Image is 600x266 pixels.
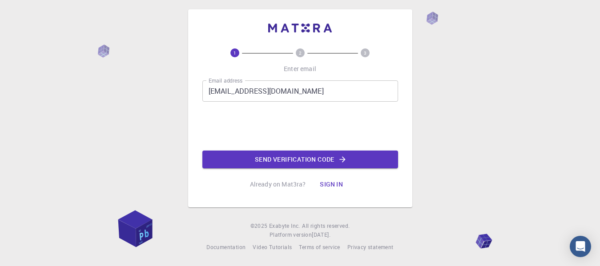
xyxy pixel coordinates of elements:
span: Platform version [270,230,312,239]
text: 2 [299,50,302,56]
a: Exabyte Inc. [269,222,300,230]
button: Send verification code [202,151,398,168]
span: All rights reserved. [302,222,350,230]
button: Sign in [313,175,350,193]
span: [DATE] . [312,231,330,238]
span: © 2025 [250,222,269,230]
a: Terms of service [299,243,340,252]
label: Email address [209,77,242,84]
a: Privacy statement [347,243,394,252]
a: Documentation [206,243,246,252]
text: 1 [234,50,236,56]
div: Open Intercom Messenger [570,236,591,257]
span: Terms of service [299,243,340,250]
p: Enter email [284,64,316,73]
text: 3 [364,50,366,56]
a: Video Tutorials [253,243,292,252]
a: [DATE]. [312,230,330,239]
span: Exabyte Inc. [269,222,300,229]
p: Already on Mat3ra? [250,180,306,189]
span: Privacy statement [347,243,394,250]
iframe: reCAPTCHA [233,109,368,143]
span: Video Tutorials [253,243,292,250]
span: Documentation [206,243,246,250]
